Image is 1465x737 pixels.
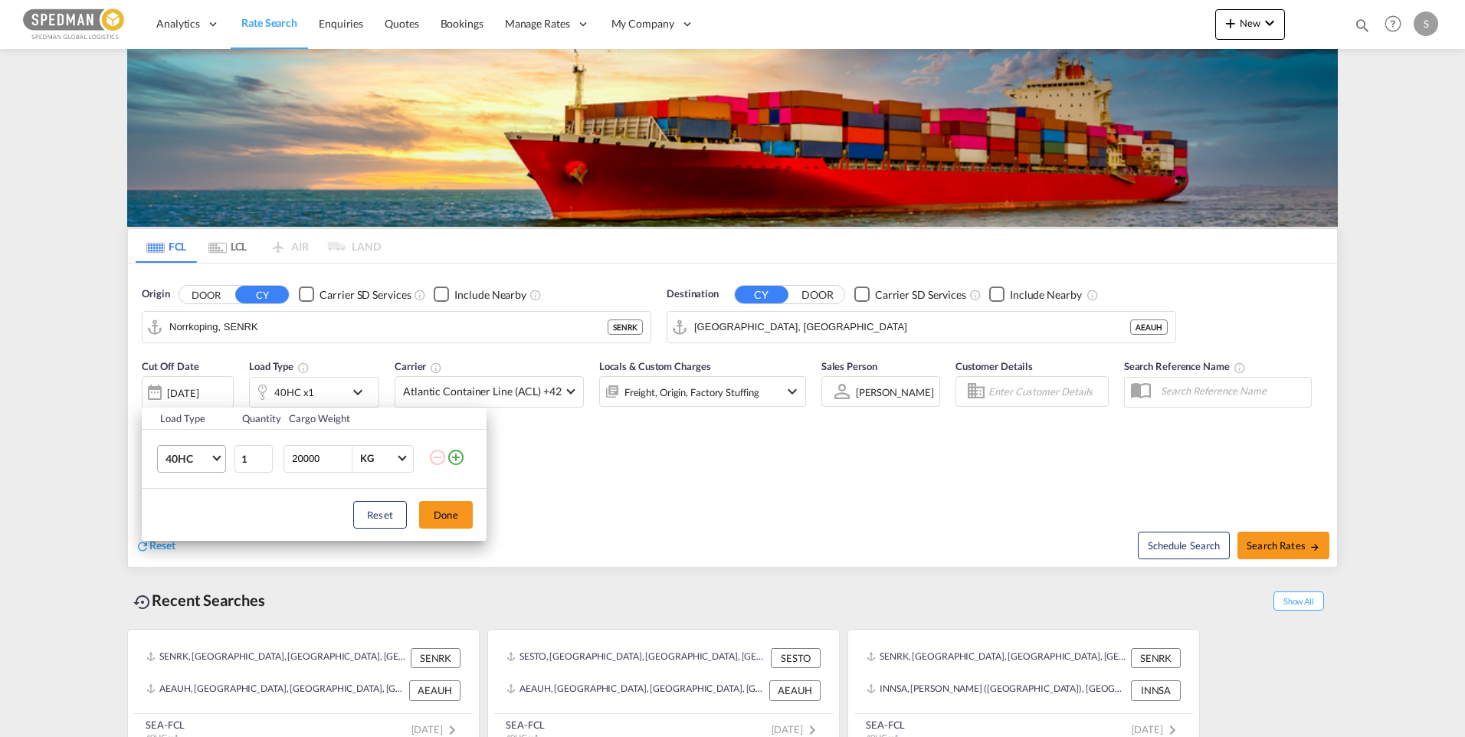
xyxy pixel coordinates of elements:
th: Quantity [233,408,280,430]
span: 40HC [166,451,210,467]
button: Done [419,501,473,529]
div: Cargo Weight [289,411,419,425]
button: Reset [353,501,407,529]
div: KG [360,452,374,464]
input: Enter Weight [290,446,352,472]
md-select: Choose: 40HC [157,445,226,473]
th: Load Type [142,408,233,430]
input: Qty [234,445,273,473]
md-icon: icon-plus-circle-outline [447,448,465,467]
md-icon: icon-minus-circle-outline [428,448,447,467]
